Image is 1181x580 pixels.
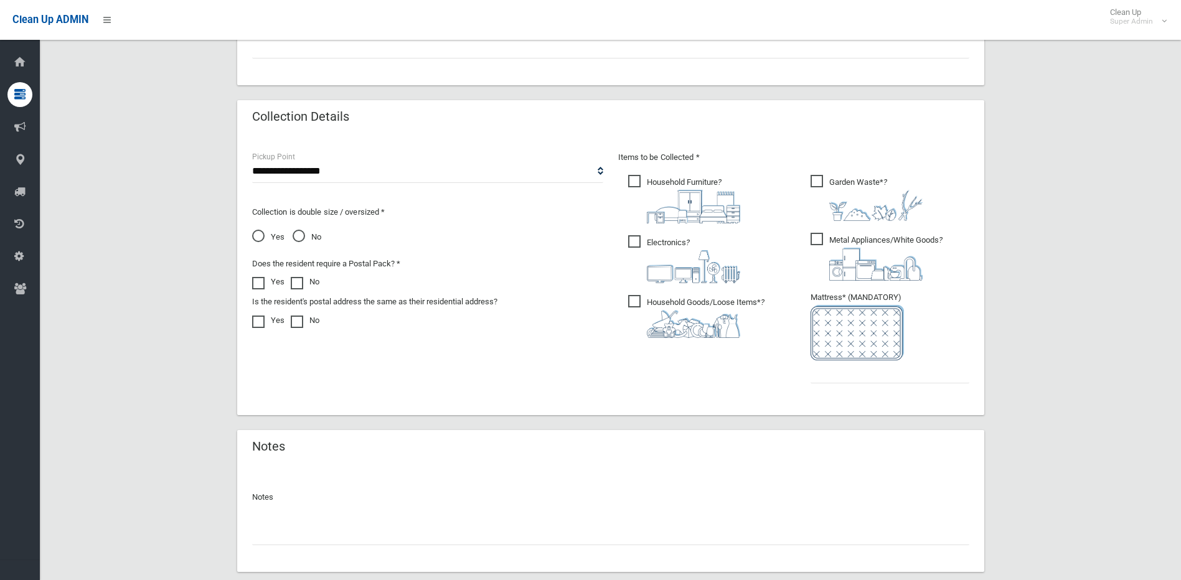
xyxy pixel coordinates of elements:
span: Garden Waste* [811,175,923,221]
span: Metal Appliances/White Goods [811,233,943,281]
span: No [293,230,321,245]
img: aa9efdbe659d29b613fca23ba79d85cb.png [647,190,740,223]
span: Clean Up [1104,7,1165,26]
i: ? [647,297,765,338]
header: Collection Details [237,105,364,129]
small: Super Admin [1110,17,1153,26]
span: Household Furniture [628,175,740,223]
span: Electronics [628,235,740,283]
img: 394712a680b73dbc3d2a6a3a7ffe5a07.png [647,250,740,283]
p: Collection is double size / oversized * [252,205,603,220]
img: e7408bece873d2c1783593a074e5cb2f.png [811,305,904,360]
p: Notes [252,490,969,505]
span: Household Goods/Loose Items* [628,295,765,338]
span: Clean Up ADMIN [12,14,88,26]
label: No [291,313,319,328]
header: Notes [237,434,300,459]
label: Yes [252,313,285,328]
p: Items to be Collected * [618,150,969,165]
i: ? [829,235,943,281]
label: Yes [252,274,285,289]
img: 36c1b0289cb1767239cdd3de9e694f19.png [829,248,923,281]
label: No [291,274,319,289]
label: Is the resident's postal address the same as their residential address? [252,294,497,309]
i: ? [647,238,740,283]
i: ? [829,177,923,221]
label: Does the resident require a Postal Pack? * [252,256,400,271]
img: 4fd8a5c772b2c999c83690221e5242e0.png [829,190,923,221]
span: Mattress* (MANDATORY) [811,292,969,360]
img: b13cc3517677393f34c0a387616ef184.png [647,310,740,338]
i: ? [647,177,740,223]
span: Yes [252,230,285,245]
